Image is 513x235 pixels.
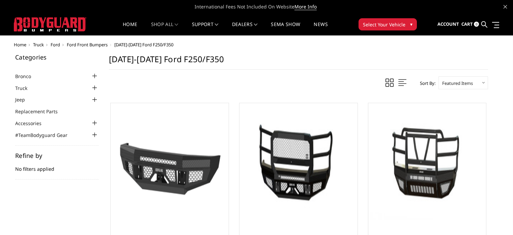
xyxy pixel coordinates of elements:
[15,132,76,139] a: #TeamBodyguard Gear
[461,15,479,33] a: Cart 0
[15,73,39,80] a: Bronco
[15,108,66,115] a: Replacement Parts
[15,152,99,159] h5: Refine by
[314,22,327,35] a: News
[271,22,300,35] a: SEMA Show
[67,42,108,48] a: Ford Front Bumpers
[14,17,86,31] img: BODYGUARD BUMPERS
[33,42,44,48] a: Truck
[437,15,459,33] a: Account
[370,105,485,220] a: 2017-2022 Ford F250-350 - T2 Series - Extreme Front Bumper (receiver or winch) 2017-2022 Ford F25...
[123,22,137,35] a: Home
[112,105,227,220] img: 2017-2022 Ford F250-350 - FT Series - Base Front Bumper
[437,21,459,27] span: Account
[109,54,488,70] h1: [DATE]-[DATE] Ford F250/F350
[359,18,417,30] button: Select Your Vehicle
[192,22,219,35] a: Support
[151,22,178,35] a: shop all
[15,152,99,180] div: No filters applied
[15,85,36,92] a: Truck
[241,105,356,220] a: 2017-2022 Ford F250-350 - FT Series - Extreme Front Bumper 2017-2022 Ford F250-350 - FT Series - ...
[14,42,26,48] a: Home
[15,96,33,103] a: Jeep
[51,42,60,48] a: Ford
[461,21,473,27] span: Cart
[294,3,317,10] a: More Info
[15,120,50,127] a: Accessories
[416,78,435,88] label: Sort By:
[474,22,479,27] span: 0
[15,54,99,60] h5: Categories
[114,42,173,48] span: [DATE]-[DATE] Ford F250/F350
[363,21,405,28] span: Select Your Vehicle
[232,22,258,35] a: Dealers
[410,21,412,28] span: ▾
